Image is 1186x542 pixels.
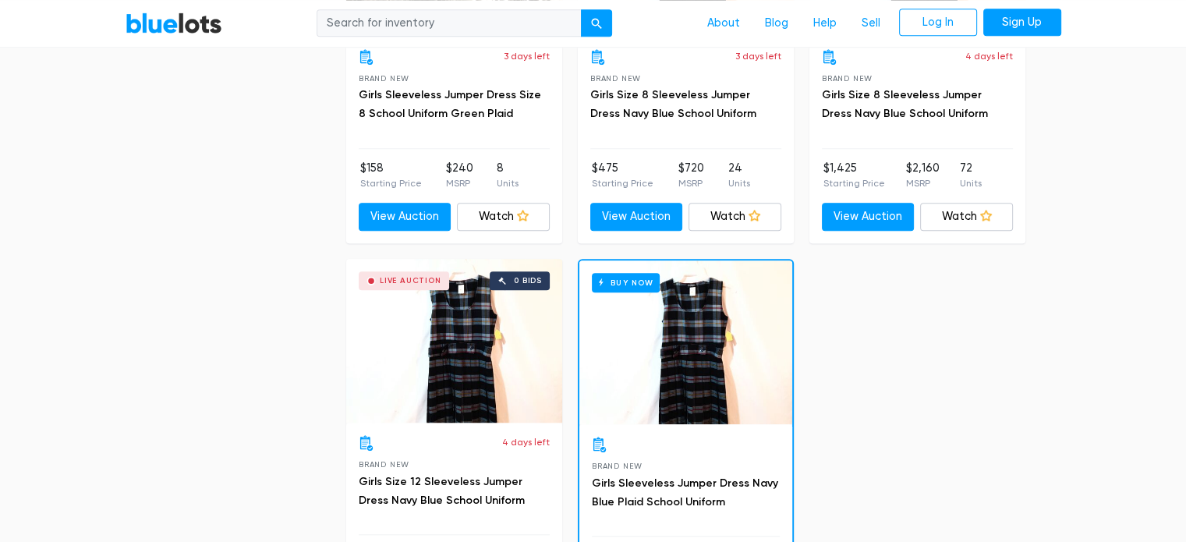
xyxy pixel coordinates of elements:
li: $240 [445,160,473,191]
a: View Auction [822,203,915,231]
a: Watch [920,203,1013,231]
p: Units [497,176,519,190]
a: Girls Sleeveless Jumper Dress Size 8 School Uniform Green Plaid [359,88,541,120]
li: $2,160 [905,160,939,191]
p: MSRP [445,176,473,190]
p: MSRP [905,176,939,190]
a: Blog [752,9,801,38]
h6: Buy Now [592,273,660,292]
span: Brand New [592,462,643,470]
p: Units [960,176,982,190]
a: BlueLots [126,12,222,34]
a: Live Auction 0 bids [346,259,562,423]
p: 3 days left [735,49,781,63]
span: Brand New [359,74,409,83]
a: Sell [849,9,893,38]
a: View Auction [590,203,683,231]
li: 8 [497,160,519,191]
a: Watch [689,203,781,231]
p: Starting Price [592,176,653,190]
span: Brand New [822,74,873,83]
a: Girls Size 8 Sleeveless Jumper Dress Navy Blue School Uniform [590,88,756,120]
span: Brand New [590,74,641,83]
li: $1,425 [823,160,885,191]
p: Starting Price [823,176,885,190]
a: Girls Sleeveless Jumper Dress Navy Blue Plaid School Uniform [592,476,778,508]
p: 4 days left [502,435,550,449]
li: $158 [360,160,422,191]
span: Brand New [359,460,409,469]
a: Log In [899,9,977,37]
a: Buy Now [579,260,792,424]
a: Girls Size 8 Sleeveless Jumper Dress Navy Blue School Uniform [822,88,988,120]
p: Starting Price [360,176,422,190]
li: 72 [960,160,982,191]
input: Search for inventory [317,9,582,37]
a: About [695,9,752,38]
div: 0 bids [514,277,542,285]
a: Watch [457,203,550,231]
a: Help [801,9,849,38]
li: $475 [592,160,653,191]
p: Units [728,176,750,190]
a: Girls Size 12 Sleeveless Jumper Dress Navy Blue School Uniform [359,475,525,507]
p: 4 days left [965,49,1013,63]
p: 3 days left [504,49,550,63]
div: Live Auction [380,277,441,285]
p: MSRP [678,176,703,190]
li: $720 [678,160,703,191]
a: Sign Up [983,9,1061,37]
a: View Auction [359,203,451,231]
li: 24 [728,160,750,191]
